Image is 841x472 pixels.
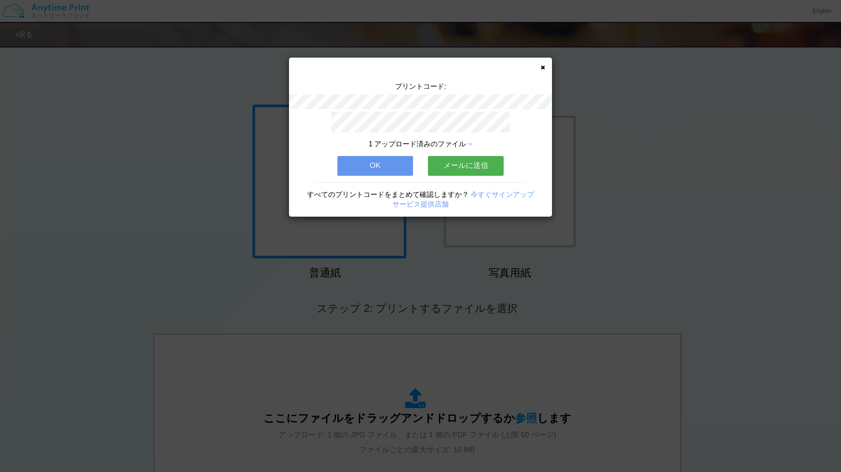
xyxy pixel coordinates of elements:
span: プリントコード: [395,83,446,90]
a: 今すぐサインアップ [471,191,534,198]
button: OK [337,156,413,175]
button: メールに送信 [428,156,504,175]
span: 1 アップロード済みのファイル [369,140,466,148]
span: すべてのプリントコードをまとめて確認しますか？ [307,191,469,198]
a: サービス提供店舗 [392,200,449,208]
